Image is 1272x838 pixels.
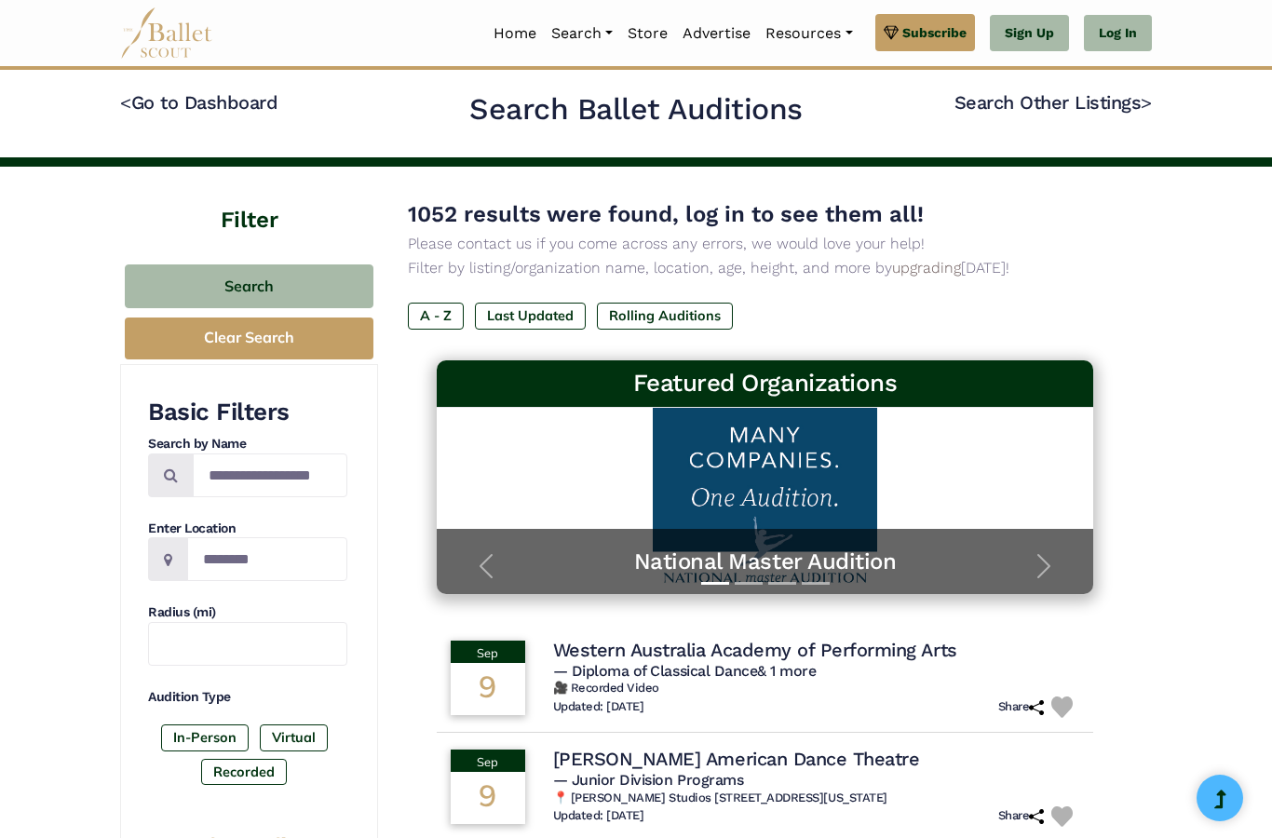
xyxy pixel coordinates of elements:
[701,573,729,594] button: Slide 1
[675,14,758,53] a: Advertise
[802,573,830,594] button: Slide 4
[902,22,967,43] span: Subscribe
[486,14,544,53] a: Home
[455,547,1076,576] a: National Master Audition
[768,573,796,594] button: Slide 3
[201,759,287,785] label: Recorded
[193,453,347,497] input: Search by names...
[553,808,644,824] h6: Updated: [DATE]
[148,603,347,622] h4: Radius (mi)
[120,91,277,114] a: <Go to Dashboard
[125,264,373,308] button: Search
[620,14,675,53] a: Store
[597,303,733,329] label: Rolling Auditions
[998,808,1045,824] h6: Share
[553,771,744,789] span: — Junior Division Programs
[735,573,763,594] button: Slide 2
[758,14,859,53] a: Resources
[451,750,525,772] div: Sep
[451,663,525,715] div: 9
[120,90,131,114] code: <
[408,232,1122,256] p: Please contact us if you come across any errors, we would love your help!
[990,15,1069,52] a: Sign Up
[1141,90,1152,114] code: >
[148,397,347,428] h3: Basic Filters
[998,699,1045,715] h6: Share
[553,638,957,662] h4: Western Australia Academy of Performing Arts
[884,22,899,43] img: gem.svg
[408,256,1122,280] p: Filter by listing/organization name, location, age, height, and more by [DATE]!
[260,724,328,750] label: Virtual
[553,747,920,771] h4: [PERSON_NAME] American Dance Theatre
[408,201,924,227] span: 1052 results were found, log in to see them all!
[148,688,347,707] h4: Audition Type
[451,641,525,663] div: Sep
[553,699,644,715] h6: Updated: [DATE]
[148,520,347,538] h4: Enter Location
[875,14,975,51] a: Subscribe
[475,303,586,329] label: Last Updated
[892,259,961,277] a: upgrading
[148,435,347,453] h4: Search by Name
[1084,15,1152,52] a: Log In
[553,681,1080,696] h6: 🎥 Recorded Video
[451,772,525,824] div: 9
[757,662,816,680] a: & 1 more
[125,318,373,359] button: Clear Search
[120,167,378,237] h4: Filter
[954,91,1152,114] a: Search Other Listings>
[408,303,464,329] label: A - Z
[161,724,249,750] label: In-Person
[469,90,803,129] h2: Search Ballet Auditions
[553,791,1080,806] h6: 📍 [PERSON_NAME] Studios [STREET_ADDRESS][US_STATE]
[544,14,620,53] a: Search
[452,368,1079,399] h3: Featured Organizations
[187,537,347,581] input: Location
[553,662,817,680] span: — Diploma of Classical Dance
